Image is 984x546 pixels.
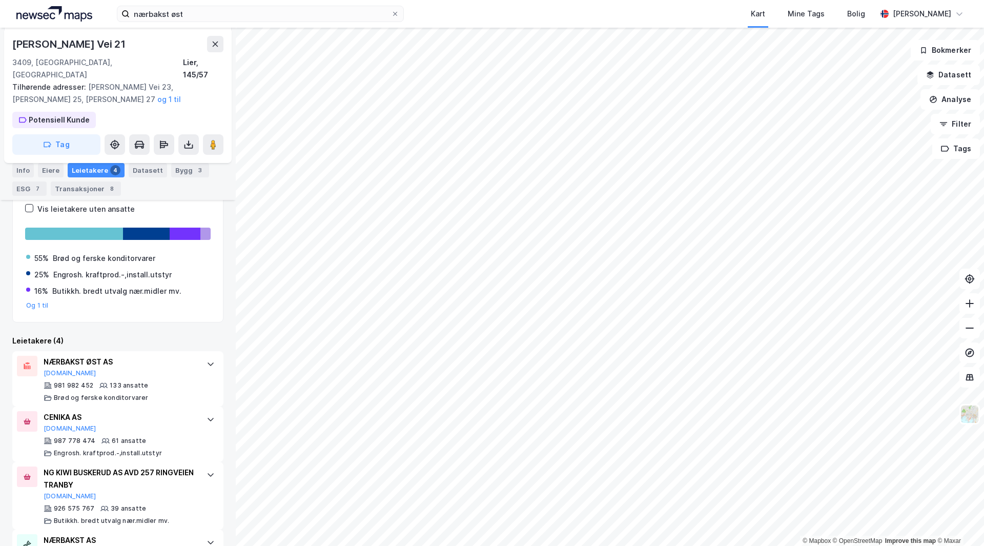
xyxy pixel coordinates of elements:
[12,134,100,155] button: Tag
[788,8,825,20] div: Mine Tags
[110,165,120,175] div: 4
[12,56,183,81] div: 3409, [GEOGRAPHIC_DATA], [GEOGRAPHIC_DATA]
[931,114,980,134] button: Filter
[53,252,155,265] div: Brød og ferske konditorvarer
[54,517,169,525] div: Butikkh. bredt utvalg nær.midler mv.
[12,163,34,177] div: Info
[34,269,49,281] div: 25%
[44,424,96,433] button: [DOMAIN_NAME]
[68,163,125,177] div: Leietakere
[911,40,980,60] button: Bokmerker
[129,163,167,177] div: Datasett
[107,184,117,194] div: 8
[12,83,88,91] span: Tilhørende adresser:
[171,163,209,177] div: Bygg
[44,356,196,368] div: NÆRBAKST ØST AS
[44,492,96,500] button: [DOMAIN_NAME]
[29,114,90,126] div: Potensiell Kunde
[195,165,205,175] div: 3
[112,437,146,445] div: 61 ansatte
[52,285,181,297] div: Butikkh. bredt utvalg nær.midler mv.
[130,6,391,22] input: Søk på adresse, matrikkel, gårdeiere, leietakere eller personer
[933,497,984,546] div: Kontrollprogram for chat
[44,467,196,491] div: NG KIWI BUSKERUD AS AVD 257 RINGVEIEN TRANBY
[38,163,64,177] div: Eiere
[920,89,980,110] button: Analyse
[893,8,951,20] div: [PERSON_NAME]
[917,65,980,85] button: Datasett
[933,497,984,546] iframe: Chat Widget
[803,537,831,544] a: Mapbox
[12,81,215,106] div: [PERSON_NAME] Vei 23, [PERSON_NAME] 25, [PERSON_NAME] 27
[34,285,48,297] div: 16%
[26,301,49,310] button: Og 1 til
[885,537,936,544] a: Improve this map
[183,56,223,81] div: Lier, 145/57
[54,437,95,445] div: 987 778 474
[833,537,883,544] a: OpenStreetMap
[751,8,765,20] div: Kart
[34,252,49,265] div: 55%
[53,269,172,281] div: Engrosh. kraftprod.-,install.utstyr
[51,181,121,196] div: Transaksjoner
[54,381,93,390] div: 981 982 452
[44,411,196,423] div: CENIKA AS
[847,8,865,20] div: Bolig
[932,138,980,159] button: Tags
[12,36,128,52] div: [PERSON_NAME] Vei 21
[111,504,146,513] div: 39 ansatte
[12,335,223,347] div: Leietakere (4)
[37,203,135,215] div: Vis leietakere uten ansatte
[44,369,96,377] button: [DOMAIN_NAME]
[12,181,47,196] div: ESG
[54,394,149,402] div: Brød og ferske konditorvarer
[16,6,92,22] img: logo.a4113a55bc3d86da70a041830d287a7e.svg
[110,381,148,390] div: 133 ansatte
[54,449,162,457] div: Engrosh. kraftprod.-,install.utstyr
[960,405,979,424] img: Z
[54,504,94,513] div: 926 575 767
[32,184,43,194] div: 7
